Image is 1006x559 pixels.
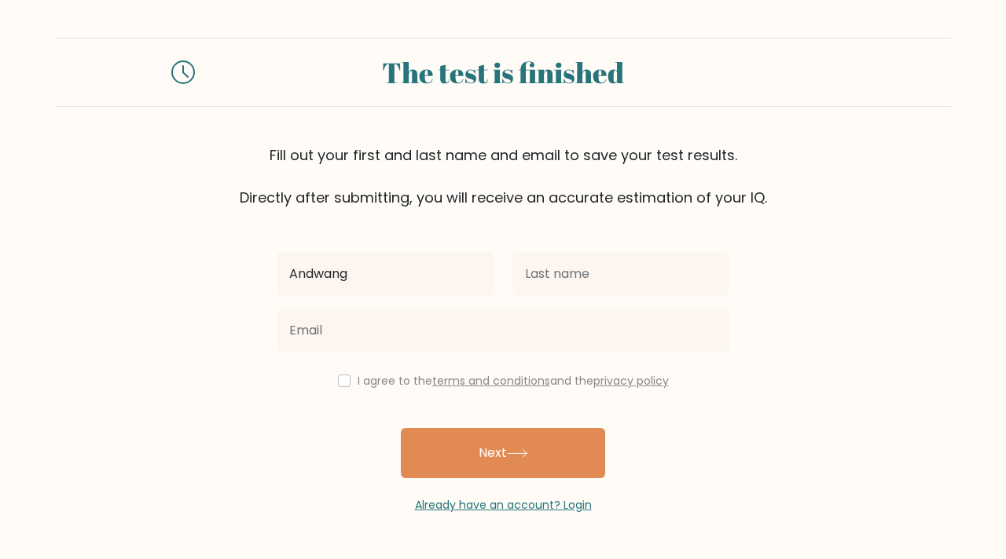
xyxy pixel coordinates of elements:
[512,252,729,296] input: Last name
[277,309,729,353] input: Email
[214,51,792,93] div: The test is finished
[358,373,669,389] label: I agree to the and the
[432,373,550,389] a: terms and conditions
[415,497,592,513] a: Already have an account? Login
[593,373,669,389] a: privacy policy
[55,144,951,208] div: Fill out your first and last name and email to save your test results. Directly after submitting,...
[277,252,494,296] input: First name
[401,428,605,478] button: Next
